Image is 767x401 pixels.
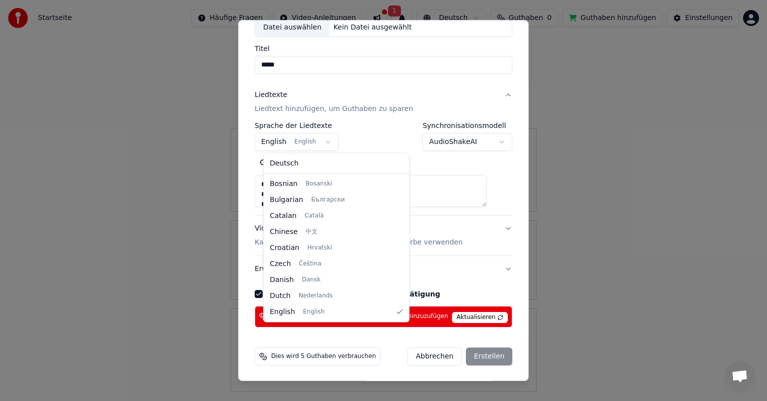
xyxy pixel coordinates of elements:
span: Dutch [270,290,291,300]
span: Nederlands [299,291,333,299]
span: Danish [270,274,294,284]
span: 中文 [306,227,318,235]
span: Dansk [302,275,320,283]
span: Czech [270,258,291,268]
span: Hrvatski [307,243,332,251]
span: Čeština [299,259,322,267]
span: Bulgarian [270,194,303,204]
span: Croatian [270,242,299,252]
span: Български [311,195,345,203]
span: Català [305,211,324,219]
span: Deutsch [270,158,299,168]
span: Catalan [270,210,297,220]
span: English [270,306,295,316]
span: English [303,307,325,315]
span: Bosnian [270,179,298,189]
span: Bosanski [306,180,332,188]
span: Chinese [270,226,298,236]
